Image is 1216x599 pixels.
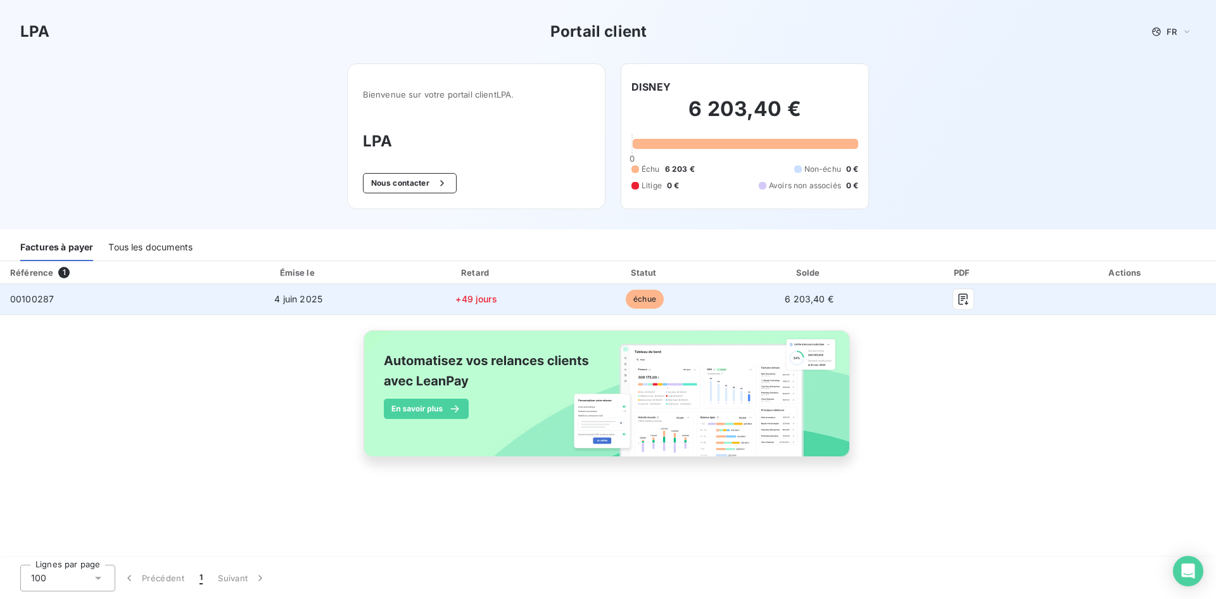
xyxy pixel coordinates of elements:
[564,266,726,279] div: Statut
[210,565,274,591] button: Suivant
[274,293,322,304] span: 4 juin 2025
[199,572,203,584] span: 1
[665,164,695,175] span: 6 203 €
[10,293,54,304] span: 00100287
[1039,266,1213,279] div: Actions
[10,267,53,278] div: Référence
[630,153,635,164] span: 0
[626,290,664,309] span: échue
[108,235,193,261] div: Tous les documents
[667,180,679,191] span: 0 €
[550,20,647,43] h3: Portail client
[363,89,590,100] span: Bienvenue sur votre portail client LPA .
[58,267,70,278] span: 1
[363,130,590,153] h3: LPA
[208,266,389,279] div: Émise le
[352,323,864,479] img: banner
[31,572,46,584] span: 100
[893,266,1034,279] div: PDF
[769,180,841,191] span: Avoirs non associés
[20,20,49,43] h3: LPA
[730,266,887,279] div: Solde
[642,180,662,191] span: Litige
[642,164,660,175] span: Échu
[631,79,671,94] h6: DISNEY
[1173,556,1203,586] div: Open Intercom Messenger
[846,180,858,191] span: 0 €
[455,293,497,304] span: +49 jours
[785,293,833,304] span: 6 203,40 €
[192,565,210,591] button: 1
[1167,27,1177,37] span: FR
[20,235,93,261] div: Factures à payer
[394,266,559,279] div: Retard
[631,96,858,134] h2: 6 203,40 €
[804,164,841,175] span: Non-échu
[363,173,457,193] button: Nous contacter
[115,565,192,591] button: Précédent
[846,164,858,175] span: 0 €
